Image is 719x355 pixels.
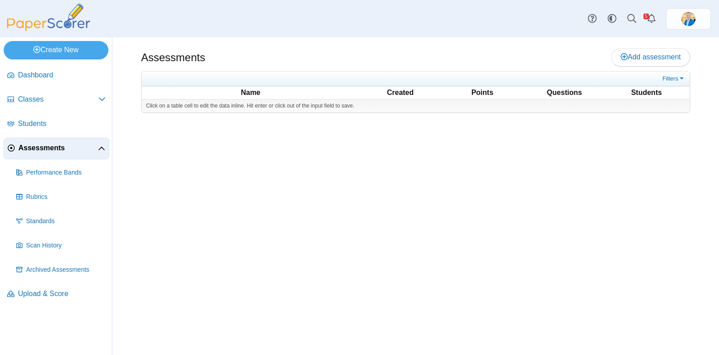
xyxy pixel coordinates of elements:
[13,162,109,184] a: Performance Bands
[18,70,106,80] span: Dashboard
[13,186,109,208] a: Rubrics
[4,4,93,31] img: PaperScorer
[4,138,109,159] a: Assessments
[26,217,106,226] span: Standards
[26,265,106,274] span: Archived Assessments
[660,74,688,83] a: Filters
[606,87,687,98] th: Students
[4,25,93,32] a: PaperScorer
[18,94,98,104] span: Classes
[611,48,690,66] a: Add assessment
[4,283,109,305] a: Upload & Score
[141,50,205,65] h1: Assessments
[4,113,109,135] a: Students
[26,168,106,177] span: Performance Bands
[4,65,109,86] a: Dashboard
[524,87,605,98] th: Questions
[26,193,106,202] span: Rubrics
[4,89,109,111] a: Classes
[442,87,523,98] th: Points
[18,119,106,129] span: Students
[142,87,359,98] th: Name
[642,9,661,29] a: Alerts
[621,53,681,61] span: Add assessment
[18,143,98,153] span: Assessments
[681,12,696,26] span: Travis McFarland
[18,289,106,299] span: Upload & Score
[666,8,711,30] a: ps.jrF02AmRZeRNgPWo
[13,211,109,232] a: Standards
[142,99,690,112] div: Click on a table cell to edit the data inline. Hit enter or click out of the input field to save.
[26,241,106,250] span: Scan History
[681,12,696,26] img: ps.jrF02AmRZeRNgPWo
[359,87,441,98] th: Created
[13,259,109,281] a: Archived Assessments
[13,235,109,256] a: Scan History
[4,41,108,59] a: Create New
